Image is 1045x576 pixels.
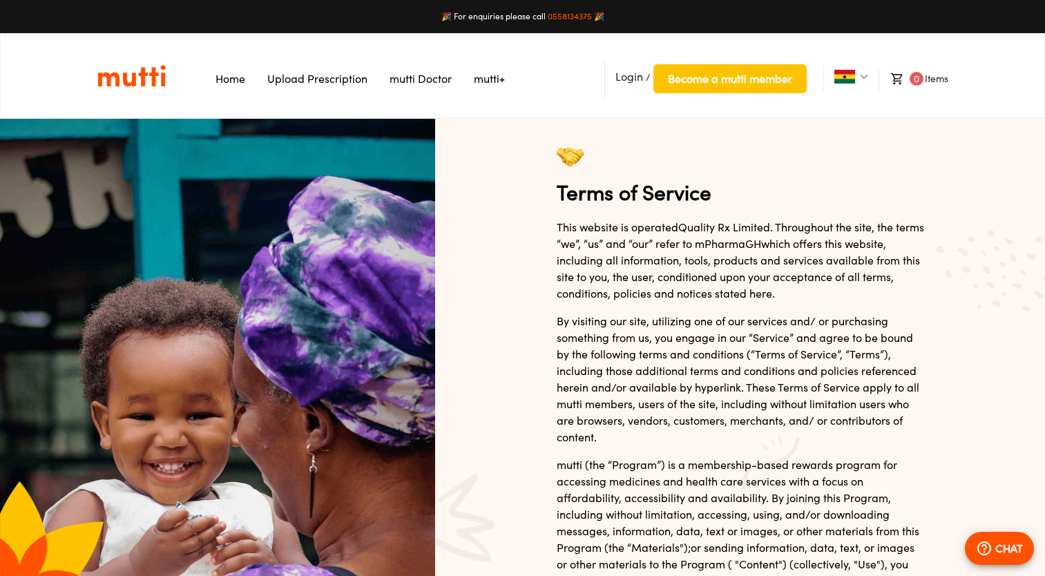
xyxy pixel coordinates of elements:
[557,219,924,302] p: This website is operated Quality Rx Limited . Throughout the site, the terms “we”, “us” and “our”...
[604,59,807,99] li: /
[548,11,592,21] a: 0558134375
[215,72,245,86] a: Navigates to Home Page
[668,69,792,88] span: Become a mutti member
[834,70,855,84] img: Ghana
[267,72,367,86] a: Navigates to Prescription Upload Page
[653,64,807,93] button: Become a mutti member
[995,540,1023,557] p: CHAT
[557,313,924,445] p: By visiting our site, utilizing one of our services and/ or purchasing something from us, you eng...
[474,72,505,86] a: Navigates to mutti+ page
[97,64,166,88] img: Logo
[97,64,166,88] a: Link on the logo navigates to HomePage
[879,66,948,91] li: Items
[557,141,924,208] h1: Terms of Service
[910,72,923,86] span: 0
[860,73,868,81] img: Dropdown
[390,72,452,86] a: Navigates to mutti doctor website
[965,532,1034,565] button: CHAT
[615,70,643,84] span: Login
